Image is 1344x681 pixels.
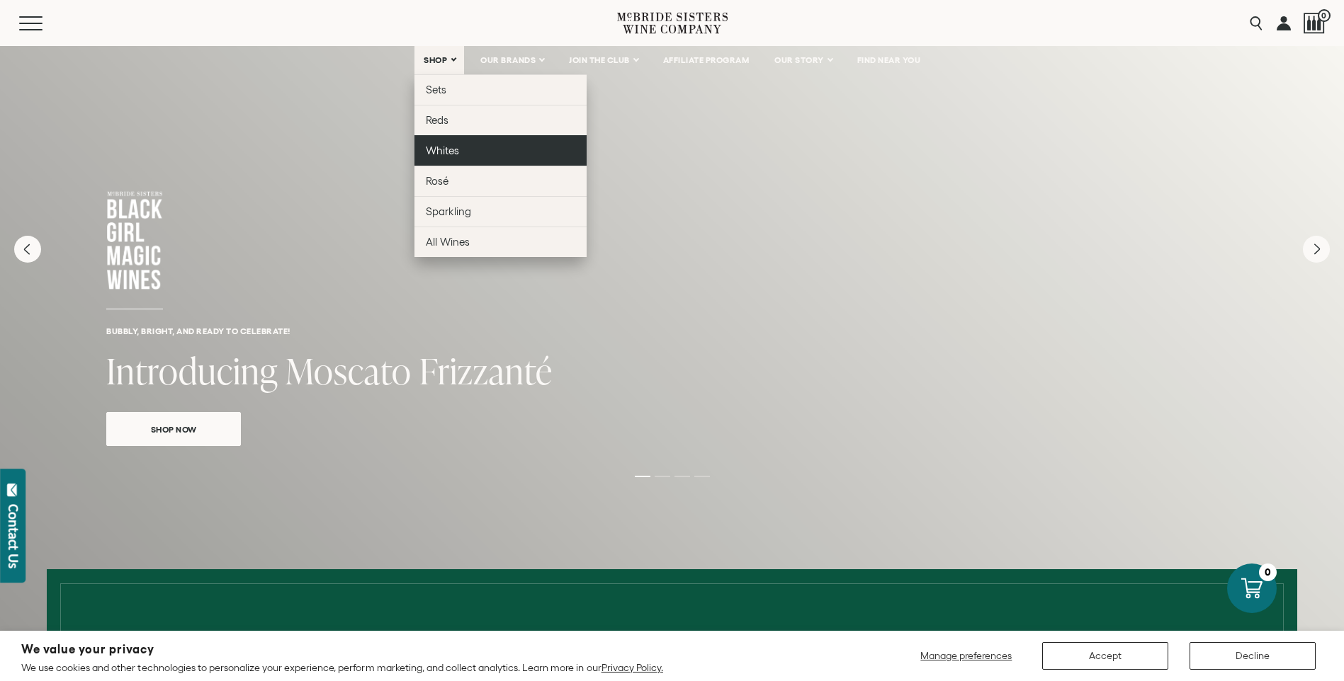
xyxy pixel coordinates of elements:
[21,661,663,674] p: We use cookies and other technologies to personalize your experience, perform marketing, and coll...
[414,46,464,74] a: SHOP
[1303,236,1330,263] button: Next
[106,412,241,446] a: Shop Now
[655,476,670,477] li: Page dot 2
[848,46,930,74] a: FIND NEAR YOU
[426,205,471,217] span: Sparkling
[426,114,448,126] span: Reds
[602,662,663,673] a: Privacy Policy.
[6,504,21,568] div: Contact Us
[1259,563,1277,581] div: 0
[635,476,650,477] li: Page dot 1
[1042,642,1168,670] button: Accept
[426,175,448,187] span: Rosé
[569,55,630,65] span: JOIN THE CLUB
[414,227,587,257] a: All Wines
[920,650,1012,661] span: Manage preferences
[857,55,921,65] span: FIND NEAR YOU
[912,642,1021,670] button: Manage preferences
[1318,9,1331,22] span: 0
[414,166,587,196] a: Rosé
[674,476,690,477] li: Page dot 3
[426,236,470,248] span: All Wines
[426,84,446,96] span: Sets
[765,46,841,74] a: OUR STORY
[419,346,553,395] span: Frizzanté
[14,236,41,263] button: Previous
[774,55,824,65] span: OUR STORY
[414,74,587,105] a: Sets
[471,46,553,74] a: OUR BRANDS
[414,196,587,227] a: Sparkling
[654,46,759,74] a: AFFILIATE PROGRAM
[414,135,587,166] a: Whites
[21,643,663,656] h2: We value your privacy
[106,346,278,395] span: Introducing
[19,16,70,30] button: Mobile Menu Trigger
[1190,642,1316,670] button: Decline
[106,326,1238,336] h6: Bubbly, bright, and ready to celebrate!
[663,55,750,65] span: AFFILIATE PROGRAM
[424,55,448,65] span: SHOP
[694,476,710,477] li: Page dot 4
[560,46,647,74] a: JOIN THE CLUB
[126,421,222,437] span: Shop Now
[414,105,587,135] a: Reds
[426,144,459,156] span: Whites
[480,55,536,65] span: OUR BRANDS
[286,346,412,395] span: Moscato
